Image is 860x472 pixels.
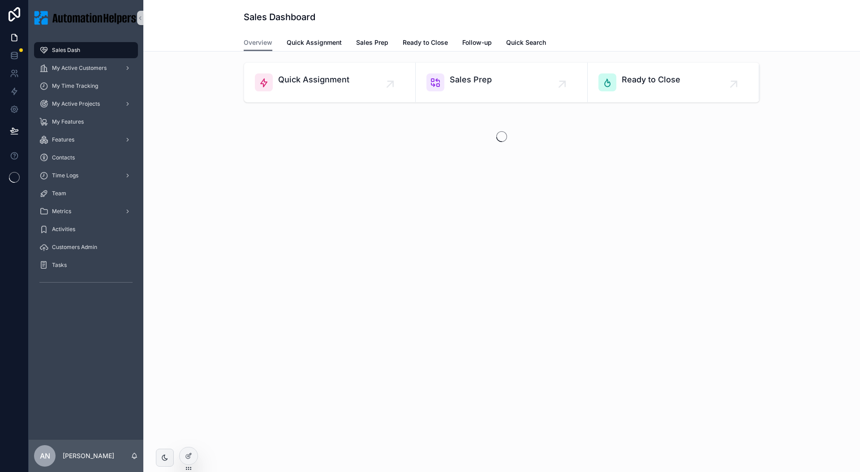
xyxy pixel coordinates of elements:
span: Quick Assignment [287,38,342,47]
a: Metrics [34,203,138,219]
a: Overview [244,34,272,51]
h1: Sales Dashboard [244,11,315,23]
a: Quick Assignment [287,34,342,52]
a: Contacts [34,150,138,166]
a: Customers Admin [34,239,138,255]
img: App logo [34,11,138,25]
span: Metrics [52,208,71,215]
a: Sales Prep [356,34,388,52]
p: [PERSON_NAME] [63,451,114,460]
span: Sales Dash [52,47,80,54]
span: Tasks [52,262,67,269]
span: Contacts [52,154,75,161]
div: scrollable content [29,36,143,301]
span: Ready to Close [622,73,680,86]
span: My Active Customers [52,64,107,72]
a: Sales Dash [34,42,138,58]
a: Ready to Close [588,63,759,102]
span: Customers Admin [52,244,97,251]
span: Overview [244,38,272,47]
a: Sales Prep [416,63,587,102]
span: My Time Tracking [52,82,98,90]
a: My Active Projects [34,96,138,112]
a: My Active Customers [34,60,138,76]
span: Follow-up [462,38,492,47]
a: Features [34,132,138,148]
span: AN [40,451,50,461]
span: Activities [52,226,75,233]
span: Quick Search [506,38,546,47]
a: Quick Search [506,34,546,52]
a: Team [34,185,138,202]
a: Follow-up [462,34,492,52]
span: Ready to Close [403,38,448,47]
a: Ready to Close [403,34,448,52]
span: Features [52,136,74,143]
a: Time Logs [34,167,138,184]
span: Team [52,190,66,197]
a: My Time Tracking [34,78,138,94]
span: My Features [52,118,84,125]
a: Quick Assignment [244,63,416,102]
span: Quick Assignment [278,73,349,86]
span: Sales Prep [356,38,388,47]
span: Time Logs [52,172,78,179]
a: Activities [34,221,138,237]
span: Sales Prep [450,73,492,86]
a: My Features [34,114,138,130]
span: My Active Projects [52,100,100,107]
a: Tasks [34,257,138,273]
